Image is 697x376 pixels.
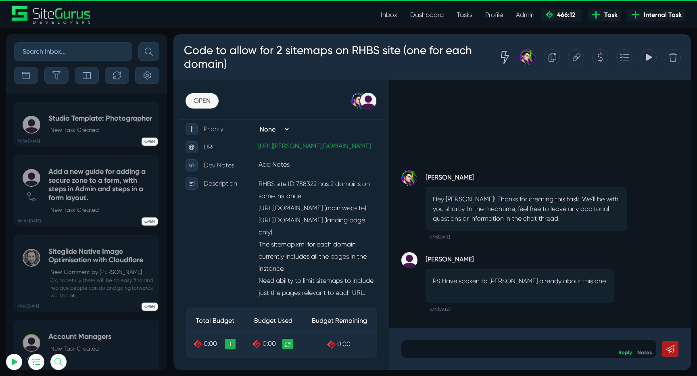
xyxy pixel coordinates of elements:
[83,123,206,138] div: Add Notes
[601,10,618,20] span: Task
[509,7,541,23] a: Admin
[554,11,575,19] span: 466:12
[164,306,177,313] span: 0:00
[18,303,39,309] b: 17:22 [DATE]
[479,7,509,23] a: Profile
[71,275,129,298] th: Budget Used
[317,15,338,31] div: Expedited
[12,6,91,24] a: SiteGurus
[374,7,404,23] a: Inbox
[627,9,685,21] a: Internal Task
[26,95,115,113] input: Email
[109,305,119,315] a: Recalculate Budget Used
[48,276,155,300] small: Ok, hopefully there will be an easy find and replace people can do and going forwards we'll be ab...
[52,305,62,315] a: +
[419,15,435,31] div: Create a Quote
[142,138,158,146] span: OPEN
[50,126,152,134] p: New Task Created
[338,15,362,31] div: Josh Carter
[443,15,459,31] div: Add to Task Drawer
[445,315,459,321] a: Reply
[85,143,204,362] p: RHBS site ID 758322 has 2 domains on same instance: [URL][DOMAIN_NAME] (main website) [URL][DOMAI...
[14,42,132,61] input: Search Inbox...
[10,6,305,40] h3: Code to allow for 2 sitemaps on RHBS site (one for each domain)
[48,332,111,341] h5: Account Managers
[50,345,111,353] p: New Task Created
[259,160,447,189] p: Hey [PERSON_NAME]! Thanks for creating this task. We'll be with you shortly. In the meantime, fee...
[12,59,45,74] a: OPEN
[252,218,440,230] strong: [PERSON_NAME]
[464,315,478,321] a: Notes
[541,9,581,21] a: 466:12
[50,268,155,276] p: New Comment by [PERSON_NAME]
[14,155,159,226] a: 08:01 [DATE] Add a new guide for adding a secure zone to a form, with steps in Admin and steps in...
[129,275,204,298] th: Budget Remaining
[48,114,152,123] h5: Studio Template: Photographer
[18,138,40,144] b: 13:58 [DATE]
[30,89,85,101] p: Priority
[48,167,155,202] h5: Add a new guide for adding a secure zone to a form, with steps in Admin and steps in a form layout.
[85,108,197,115] a: [URL][PERSON_NAME][DOMAIN_NAME]
[30,305,44,313] span: 0:00
[50,206,155,214] p: New Task Created
[142,217,158,226] span: OPEN
[252,136,454,148] strong: [PERSON_NAME]
[588,9,621,21] a: Task
[30,143,85,155] p: Description
[404,7,450,23] a: Dashboard
[370,15,386,31] div: Duplicate this Task
[12,6,91,24] img: Sitegurus Logo
[14,235,159,312] a: 17:22 [DATE] Siteglide Native Image Optimisation with CloudflareNew Comment by [PERSON_NAME] Ok, ...
[450,7,479,23] a: Tasks
[142,303,158,311] span: OPEN
[30,107,85,119] p: URL
[491,15,507,31] div: Delete Task
[48,247,155,265] h5: Siteglide Native Image Optimisation with Cloudflare
[256,269,276,282] small: 07:41[DATE]
[394,15,411,31] div: Copy this Task URL
[256,196,277,209] small: 07:39[DATE]
[12,275,71,298] th: Total Budget
[641,10,682,20] span: Internal Task
[30,125,85,137] p: Dev Notes
[259,242,433,252] p: PS Have spoken to [PERSON_NAME] already about this one.
[467,15,483,31] div: View Tracking Items
[26,142,115,159] button: Log In
[14,102,159,147] a: 13:58 [DATE] Studio Template: PhotographerNew Task Created OPEN
[18,218,41,224] b: 08:01 [DATE]
[89,305,102,313] span: 0:00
